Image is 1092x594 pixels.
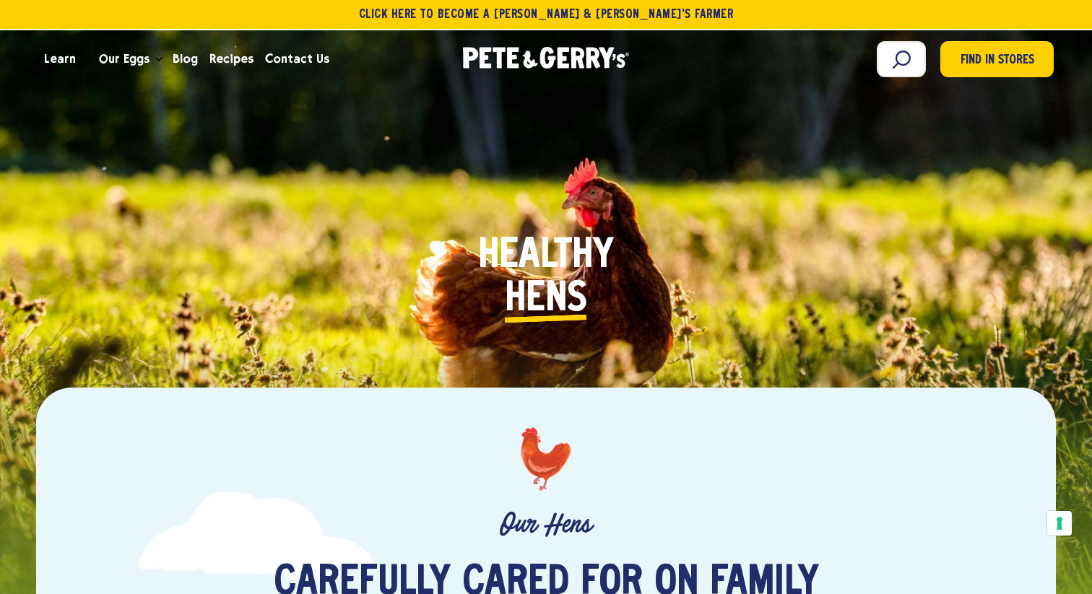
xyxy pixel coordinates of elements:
[961,51,1034,71] span: Find in Stores
[265,50,329,68] span: Contact Us
[93,40,155,79] a: Our Eggs
[204,40,259,79] a: Recipes
[155,57,162,62] button: Open the dropdown menu for Our Eggs
[1047,511,1072,536] button: Your consent preferences for tracking technologies
[567,278,587,321] i: s
[44,50,76,68] span: Learn
[526,278,545,321] i: e
[940,41,1054,77] a: Find in Stores
[38,40,82,79] a: Learn
[505,278,526,321] i: H
[545,278,567,321] i: n
[877,41,926,77] input: Search
[167,40,204,79] a: Blog
[99,50,149,68] span: Our Eggs
[478,235,614,278] span: Healthy
[173,50,198,68] span: Blog
[259,40,335,79] a: Contact Us
[121,509,971,540] p: Our Hens
[209,50,253,68] span: Recipes
[82,57,89,62] button: Open the dropdown menu for Learn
